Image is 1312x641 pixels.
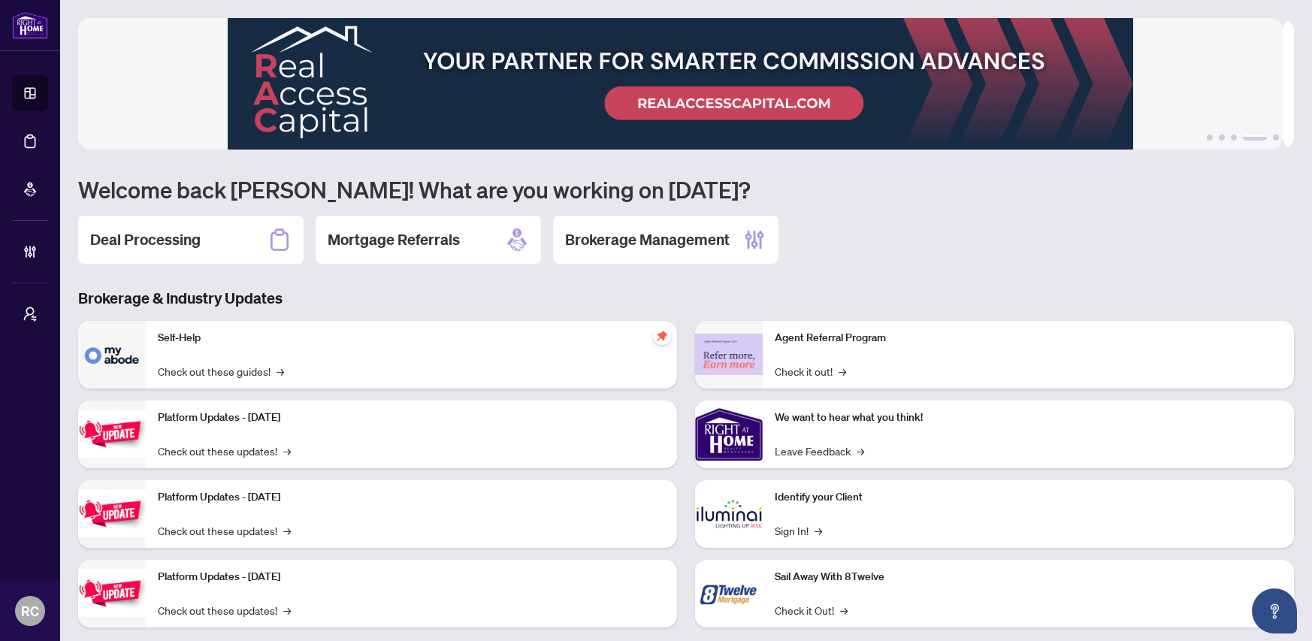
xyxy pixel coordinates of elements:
[775,363,846,379] a: Check it out!→
[328,229,460,250] h2: Mortgage Referrals
[1243,135,1267,141] button: 4
[158,489,665,506] p: Platform Updates - [DATE]
[158,410,665,426] p: Platform Updates - [DATE]
[78,18,1283,150] img: Slide 3
[695,334,763,375] img: Agent Referral Program
[158,522,291,539] a: Check out these updates!→
[775,330,1282,346] p: Agent Referral Program
[775,569,1282,585] p: Sail Away With 8Twelve
[283,443,291,459] span: →
[78,288,1294,309] h3: Brokerage & Industry Updates
[775,522,822,539] a: Sign In!→
[1231,135,1237,141] button: 3
[78,175,1294,204] h1: Welcome back [PERSON_NAME]! What are you working on [DATE]?
[78,321,146,389] img: Self-Help
[158,363,284,379] a: Check out these guides!→
[158,330,665,346] p: Self-Help
[857,443,864,459] span: →
[653,327,671,345] span: pushpin
[775,602,848,618] a: Check it Out!→
[21,600,39,621] span: RC
[775,443,864,459] a: Leave Feedback→
[775,489,1282,506] p: Identify your Client
[90,229,201,250] h2: Deal Processing
[695,480,763,548] img: Identify your Client
[158,569,665,585] p: Platform Updates - [DATE]
[158,443,291,459] a: Check out these updates!→
[775,410,1282,426] p: We want to hear what you think!
[12,11,48,39] img: logo
[1207,135,1213,141] button: 1
[78,570,146,617] img: Platform Updates - June 23, 2025
[815,522,822,539] span: →
[840,602,848,618] span: →
[283,602,291,618] span: →
[78,490,146,537] img: Platform Updates - July 8, 2025
[23,307,38,322] span: user-switch
[839,363,846,379] span: →
[565,229,730,250] h2: Brokerage Management
[158,602,291,618] a: Check out these updates!→
[277,363,284,379] span: →
[1273,135,1279,141] button: 5
[695,560,763,627] img: Sail Away With 8Twelve
[1219,135,1225,141] button: 2
[695,401,763,468] img: We want to hear what you think!
[283,522,291,539] span: →
[78,410,146,458] img: Platform Updates - July 21, 2025
[1252,588,1297,633] button: Open asap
